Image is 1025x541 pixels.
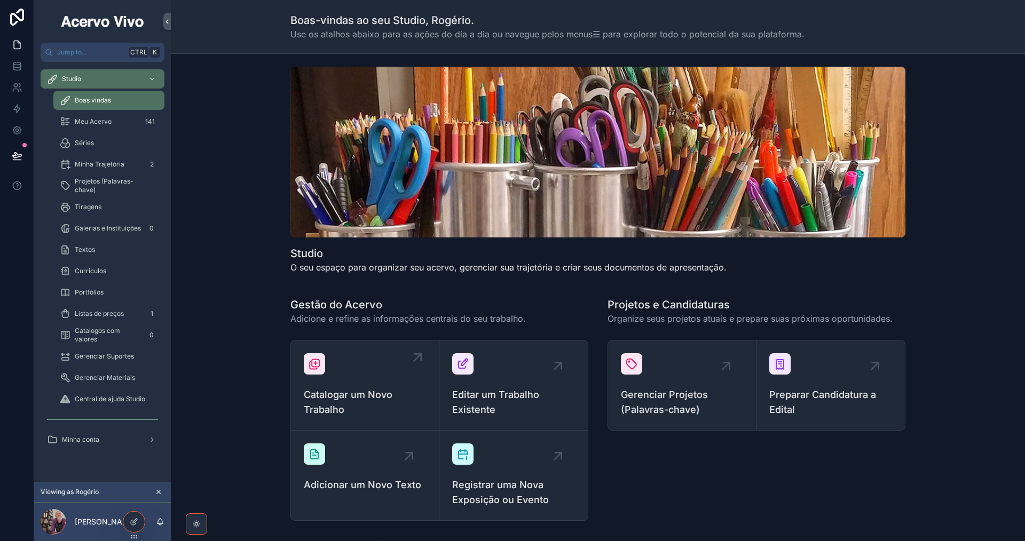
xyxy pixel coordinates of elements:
[291,340,439,431] a: Catalogar um Novo Trabalho
[75,139,94,147] span: Séries
[145,307,158,320] div: 1
[452,478,575,507] span: Registrar uma Nova Exposição ou Evento
[75,288,104,297] span: Portfólios
[53,283,164,302] a: Portfólios
[75,267,106,275] span: Curriculos
[75,245,95,254] span: Textos
[53,368,164,387] a: Gerenciar Materiais
[41,69,164,89] a: Studio
[41,43,164,62] button: Jump to...CtrlK
[621,387,743,417] span: Gerenciar Projetos (Palavras-chave)
[145,222,158,235] div: 0
[769,387,892,417] span: Preparar Candidatura a Edital
[53,197,164,217] a: Tiragens
[145,329,158,341] div: 0
[290,261,727,274] p: O seu espaço para organizar seu acervo, gerenciar sua trajetória e criar seus documentos de apres...
[75,327,141,344] span: Catalogos com valores
[452,387,575,417] span: Editar um Trabalho Existente
[75,224,141,233] span: Galerias e Instituições
[41,488,99,496] span: Viewing as Rogério
[53,389,164,409] a: Central de ajuda Studio
[53,91,164,110] a: Boas vindas
[53,261,164,281] a: Curriculos
[41,430,164,449] a: Minha conta
[439,340,588,431] a: Editar um Trabalho Existente
[57,48,125,57] span: Jump to...
[290,297,526,312] h1: Gestão do Acervo
[75,352,134,361] span: Gerenciar Suportes
[608,312,893,325] span: Organize seus projetos atuais e prepare suas próximas oportunidades.
[62,435,99,444] span: Minha conta
[53,133,164,153] a: Séries
[53,325,164,345] a: Catalogos com valores0
[75,117,112,126] span: Meu Acervo
[290,312,526,325] span: Adicione e refine as informações centrais do seu trabalho.
[75,373,135,382] span: Gerenciar Materiais
[608,340,756,430] a: Gerenciar Projetos (Palavras-chave)
[145,158,158,171] div: 2
[756,340,905,430] a: Preparar Candidatura a Edital
[75,395,145,403] span: Central de ajuda Studio
[75,309,124,318] span: Listas de preços
[291,431,439,520] a: Adicionar um Novo Texto
[439,431,588,520] a: Registrar uma Nova Exposição ou Evento
[53,112,164,131] a: Meu Acervo141
[151,48,159,57] span: K
[53,240,164,259] a: Textos
[59,13,146,30] img: App logo
[75,160,124,169] span: Minha Trajetória
[129,47,148,58] span: Ctrl
[53,155,164,174] a: Minha Trajetória2
[608,297,893,312] h1: Projetos e Candidaturas
[290,28,805,41] span: Use os atalhos abaixo para as ações do dia a dia ou navegue pelos menus☰ para explorar todo o pot...
[142,115,158,128] div: 141
[75,96,111,105] span: Boas vindas
[53,219,164,238] a: Galerias e Instituições0
[75,177,154,194] span: Projetos (Palavras-chave)
[75,516,136,527] p: [PERSON_NAME]
[290,246,727,261] h1: Studio
[304,387,426,417] span: Catalogar um Novo Trabalho
[75,203,101,211] span: Tiragens
[304,478,426,492] span: Adicionar um Novo Texto
[34,62,171,463] div: scrollable content
[62,75,81,83] span: Studio
[53,304,164,323] a: Listas de preços1
[290,13,805,28] h1: Boas-vindas ao seu Studio, Rogério.
[53,176,164,195] a: Projetos (Palavras-chave)
[53,347,164,366] a: Gerenciar Suportes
